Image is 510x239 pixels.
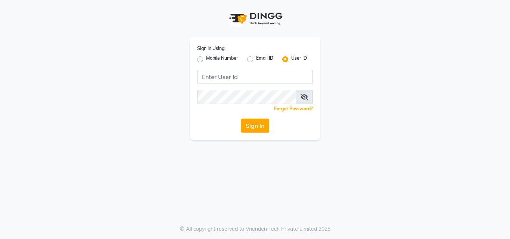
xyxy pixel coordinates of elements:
[206,55,238,64] label: Mobile Number
[241,119,269,133] button: Sign In
[274,106,313,111] a: Forgot Password?
[197,45,226,52] label: Sign In Using:
[225,7,285,29] img: logo1.svg
[291,55,307,64] label: User ID
[197,70,313,84] input: Username
[256,55,273,64] label: Email ID
[197,90,296,104] input: Username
